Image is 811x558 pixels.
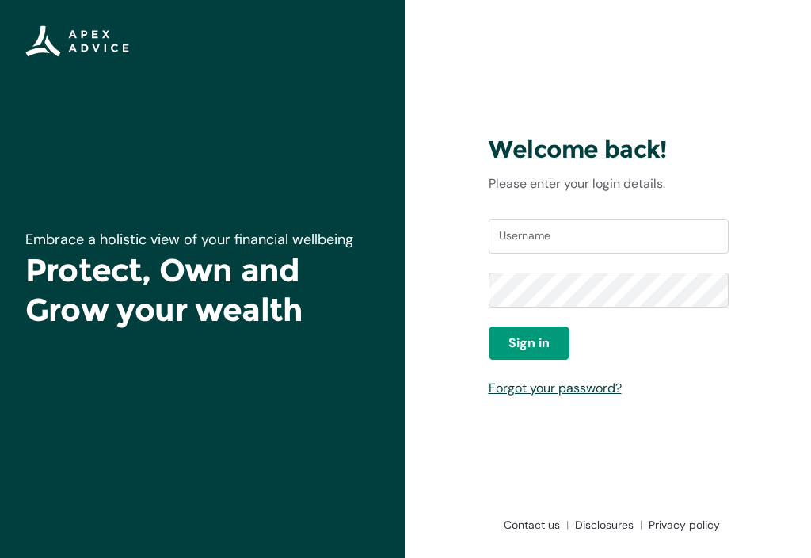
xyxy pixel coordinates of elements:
[489,135,729,165] h3: Welcome back!
[508,334,550,353] span: Sign in
[25,230,353,249] span: Embrace a holistic view of your financial wellbeing
[497,517,569,533] a: Contact us
[25,250,380,330] h1: Protect, Own and Grow your wealth
[489,219,729,254] input: Username
[489,174,729,193] p: Please enter your login details.
[489,327,569,360] button: Sign in
[642,517,720,533] a: Privacy policy
[489,380,622,396] a: Forgot your password?
[569,517,642,533] a: Disclosures
[25,25,129,57] img: Apex Advice Group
